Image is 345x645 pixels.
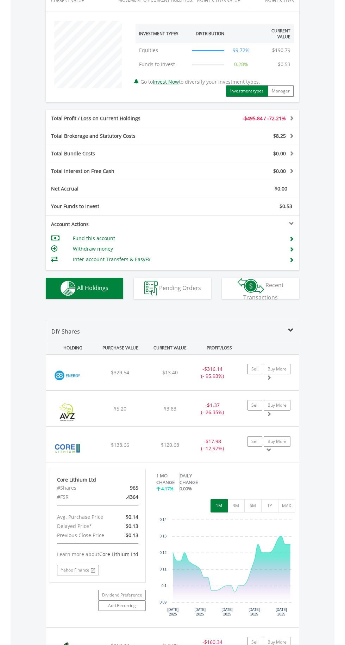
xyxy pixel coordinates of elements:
img: pending_instructions-wht.png [144,281,158,296]
text: [DATE] 2025 [276,608,287,616]
td: Fund this account [73,233,281,244]
text: 0.1 [162,584,167,588]
td: 99.72% [228,43,254,57]
a: Yahoo Finance [57,565,99,575]
a: Dividend Preference [98,590,146,600]
button: 3M [227,499,245,512]
span: $3.83 [164,405,176,412]
span: $8.25 [273,133,286,139]
span: Pending Orders [159,284,201,291]
div: DAILY CHANGE [180,472,208,485]
div: - (- 26.35%) [190,402,234,416]
div: Account Actions [46,221,172,228]
div: Learn more about [57,551,138,558]
div: Chart. Highcharts interactive chart. [156,516,295,621]
text: 0.09 [160,600,167,604]
td: Funds to Invest [136,57,188,71]
a: Buy More [264,364,290,374]
text: 0.11 [160,567,167,571]
div: PURCHASE VALUE [96,341,144,354]
span: $0.00 [273,150,286,157]
div: .4364 [113,492,144,502]
div: Total Interest on Free Cash [46,168,194,175]
span: $5.20 [114,405,126,412]
span: $17.98 [206,438,221,445]
button: MAX [278,499,295,512]
div: Total Bundle Costs [46,150,194,157]
button: 1M [211,499,228,512]
text: 0.13 [160,534,167,538]
div: #FSR [52,492,113,502]
button: Pending Orders [134,278,211,299]
td: Inter-account Transfers & EasyFx [73,254,281,265]
div: Total Profit / Loss on Current Holdings [46,115,194,122]
img: transactions-zar-wht.png [238,278,264,294]
span: $0.13 [126,523,138,529]
span: -$495.84 / -72.21% [243,115,286,122]
span: $0.53 [280,203,292,209]
img: EQU.AU.AVZ.png [50,400,85,425]
a: Sell [247,364,262,374]
div: Net Accrual [46,185,194,192]
text: 0.12 [160,551,167,555]
span: $0.14 [126,514,138,520]
button: Investment types [226,85,268,97]
a: Buy More [264,400,290,411]
img: EQU.AU.88E.png [50,363,85,388]
svg: Interactive chart [156,516,295,621]
div: Distribution [196,31,224,37]
div: Go to to diversify your investment types. [130,17,299,97]
th: Current Value [254,24,294,43]
button: All Holdings [46,278,123,299]
img: holdings-wht.png [61,281,76,296]
span: $0.00 [273,168,286,174]
a: Sell [247,436,262,447]
div: Previous Close Price [52,531,113,540]
div: Your Funds to Invest [46,203,172,210]
td: $0.53 [274,57,294,71]
span: $1.37 [207,402,220,408]
span: $120.68 [161,441,179,448]
span: Core Lithium Ltd [99,551,138,557]
button: Recent Transactions [222,278,299,299]
span: 0.00% [180,485,192,492]
span: $316.14 [204,366,222,372]
div: Core Lithium Ltd [57,476,138,483]
text: [DATE] 2025 [168,608,179,616]
text: [DATE] 2025 [222,608,233,616]
span: $0.13 [126,532,138,538]
span: $13.40 [162,369,178,376]
div: HOLDING [47,341,95,354]
div: CURRENT VALUE [146,341,194,354]
text: [DATE] 2025 [195,608,206,616]
td: $190.79 [269,43,294,57]
span: 4.17% [161,485,174,492]
button: 6M [244,499,262,512]
div: 1 MO CHANGE [156,472,176,485]
span: $329.54 [111,369,129,376]
span: All Holdings [77,284,108,291]
div: Delayed Price* [52,522,113,531]
span: DIY Shares [51,328,80,335]
div: Avg. Purchase Price [52,512,113,522]
div: - (- 12.97%) [190,438,234,452]
img: EQU.AU.CXO.png [50,436,85,461]
div: 965 [113,483,144,492]
button: 1Y [261,499,278,512]
span: $0.00 [275,185,287,192]
a: Sell [247,400,262,411]
a: Buy More [264,436,290,447]
a: Add Recurring [98,600,146,611]
div: - (- 95.93%) [190,366,234,380]
div: PROFIT/LOSS [195,341,243,354]
button: Manager [268,85,294,97]
div: Total Brokerage and Statutory Costs [46,133,194,140]
a: Invest Now [153,78,179,85]
td: Equities [136,43,188,57]
text: [DATE] 2025 [249,608,260,616]
th: Investment Types [136,24,188,43]
span: $138.66 [111,441,129,448]
div: #Shares [52,483,113,492]
td: 0.28% [228,57,254,71]
text: 0.14 [160,518,167,522]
